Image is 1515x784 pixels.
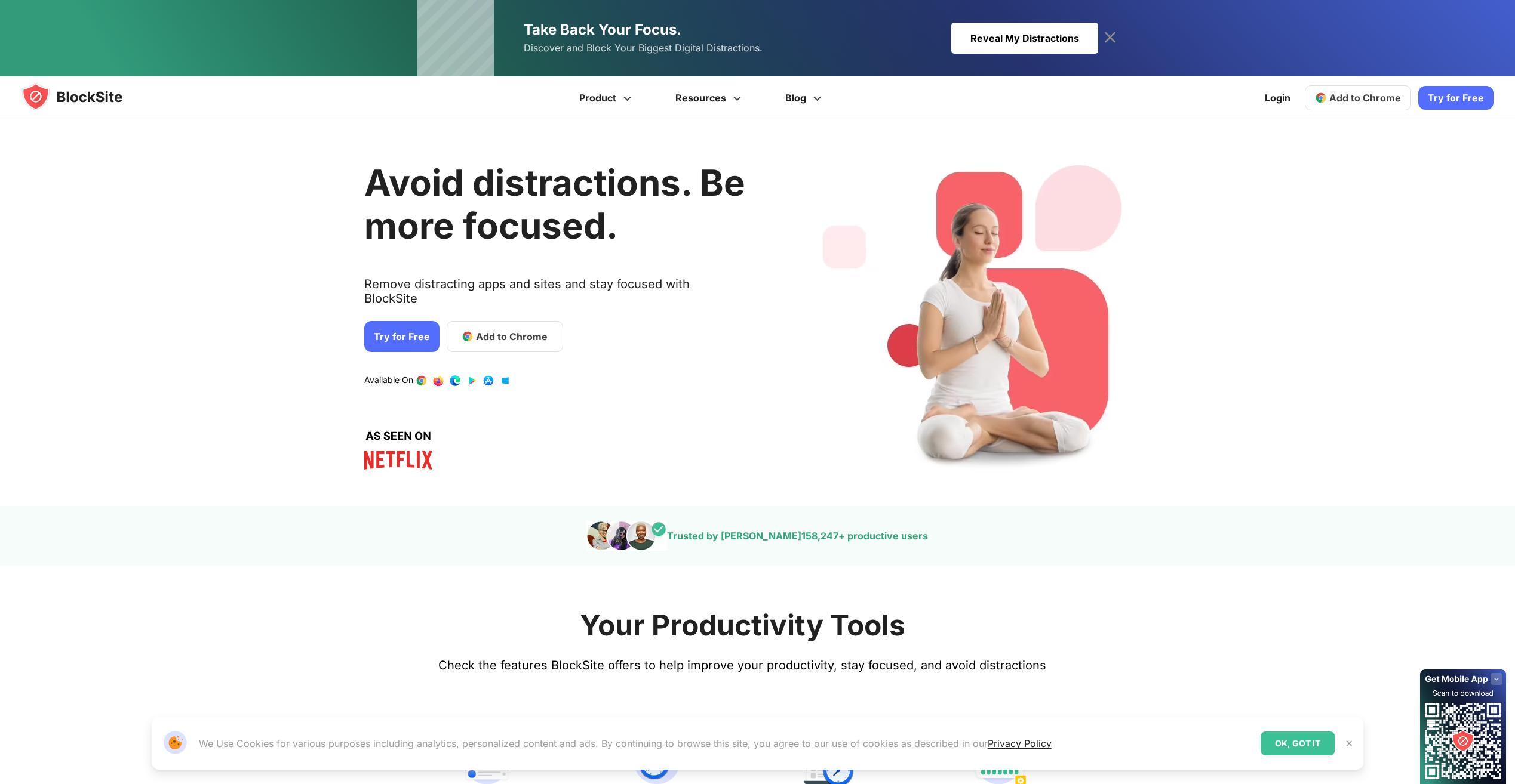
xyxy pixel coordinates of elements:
[988,737,1052,749] a: Privacy Policy
[580,607,905,643] h2: Your Productivity Tools
[655,76,765,119] a: Resources
[1418,86,1494,110] a: Try for Free
[447,321,563,352] a: Add to Chrome
[476,329,548,344] span: Add to Chrome
[524,21,681,38] span: Take Back Your Focus.
[1344,739,1354,748] img: Close
[1258,84,1298,112] a: Login
[199,736,1052,751] p: We Use Cookies for various purposes including analytics, personalized content and ads. By continu...
[364,375,413,387] text: Available On
[765,76,845,119] a: Blog
[524,39,763,57] span: Discover and Block Your Biggest Digital Distractions.
[364,277,745,315] text: Remove distracting apps and sites and stay focused with BlockSite
[1261,731,1335,755] div: OK, GOT IT
[438,658,1046,672] text: Check the features BlockSite offers to help improve your productivity, stay focused, and avoid di...
[1315,92,1327,104] img: chrome-icon.svg
[951,23,1098,54] div: Reveal My Distractions
[801,530,838,542] span: 158,247
[586,521,667,551] img: pepole images
[559,76,655,119] a: Product
[364,161,745,247] h1: Avoid distractions. Be more focused.
[364,321,440,352] a: Try for Free
[667,530,928,542] text: Trusted by [PERSON_NAME] + productive users
[1341,736,1357,751] button: Close
[1305,85,1411,110] a: Add to Chrome
[21,82,146,111] img: blocksite-icon.5d769676.svg
[1329,92,1401,104] span: Add to Chrome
